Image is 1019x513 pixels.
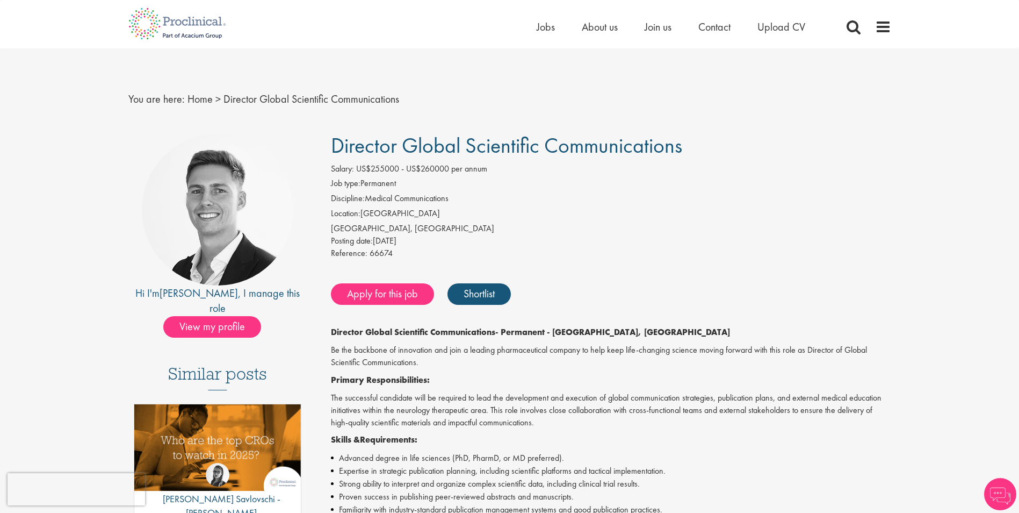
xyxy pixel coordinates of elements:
li: [GEOGRAPHIC_DATA] [331,208,891,223]
a: Link to a post [134,404,301,500]
li: Advanced degree in life sciences (PhD, PharmD, or MD preferred). [331,452,891,465]
li: Strong ability to interpret and organize complex scientific data, including clinical trial results. [331,478,891,490]
span: Posting date: [331,235,373,246]
li: Medical Communications [331,193,891,208]
p: The successful candidate will be required to lead the development and execution of global communi... [331,392,891,429]
span: Director Global Scientific Communications [223,92,399,106]
strong: - Permanent - [GEOGRAPHIC_DATA], [GEOGRAPHIC_DATA] [495,326,730,338]
h3: Similar posts [168,365,267,390]
a: Contact [698,20,731,34]
span: View my profile [163,316,261,338]
a: About us [582,20,618,34]
div: [DATE] [331,235,891,247]
a: View my profile [163,318,272,332]
iframe: reCAPTCHA [8,473,145,505]
label: Location: [331,208,360,220]
a: Jobs [537,20,555,34]
img: Theodora Savlovschi - Wicks [206,463,229,487]
span: US$255000 - US$260000 per annum [356,163,487,174]
strong: Director Global Scientific Communications [331,326,495,338]
div: [GEOGRAPHIC_DATA], [GEOGRAPHIC_DATA] [331,223,891,235]
a: Shortlist [447,283,511,305]
label: Reference: [331,247,367,260]
label: Discipline: [331,193,365,205]
img: Chatbot [984,478,1016,510]
span: > [215,92,221,106]
p: Be the backbone of innovation and join a leading pharmaceutical company to help keep life-changin... [331,344,891,369]
span: You are here: [128,92,185,106]
li: Expertise in strategic publication planning, including scientific platforms and tactical implemen... [331,465,891,478]
li: Permanent [331,177,891,193]
img: Top 10 CROs 2025 | Proclinical [134,404,301,491]
span: 66674 [370,247,393,259]
a: Upload CV [757,20,805,34]
img: imeage of recruiter George Watson [142,134,293,286]
div: Hi I'm , I manage this role [128,286,307,316]
label: Salary: [331,163,354,175]
a: [PERSON_NAME] [160,286,238,300]
strong: Primary Responsibilities: [331,374,430,386]
a: breadcrumb link [187,92,213,106]
li: Proven success in publishing peer-reviewed abstracts and manuscripts. [331,490,891,503]
a: Join us [645,20,671,34]
span: Director Global Scientific Communications [331,132,682,159]
label: Job type: [331,177,360,190]
a: Apply for this job [331,283,434,305]
strong: Skills & [331,434,360,445]
strong: Requirements: [360,434,417,445]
